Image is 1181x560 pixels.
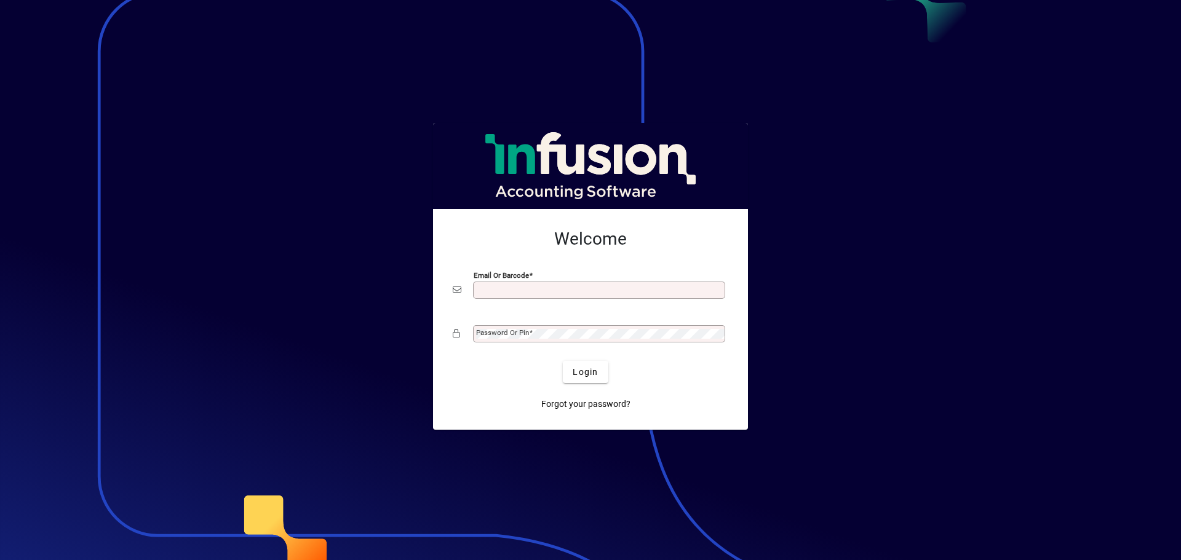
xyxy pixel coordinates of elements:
[536,393,635,415] a: Forgot your password?
[474,271,529,280] mat-label: Email or Barcode
[476,328,529,337] mat-label: Password or Pin
[573,366,598,379] span: Login
[541,398,630,411] span: Forgot your password?
[453,229,728,250] h2: Welcome
[563,361,608,383] button: Login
